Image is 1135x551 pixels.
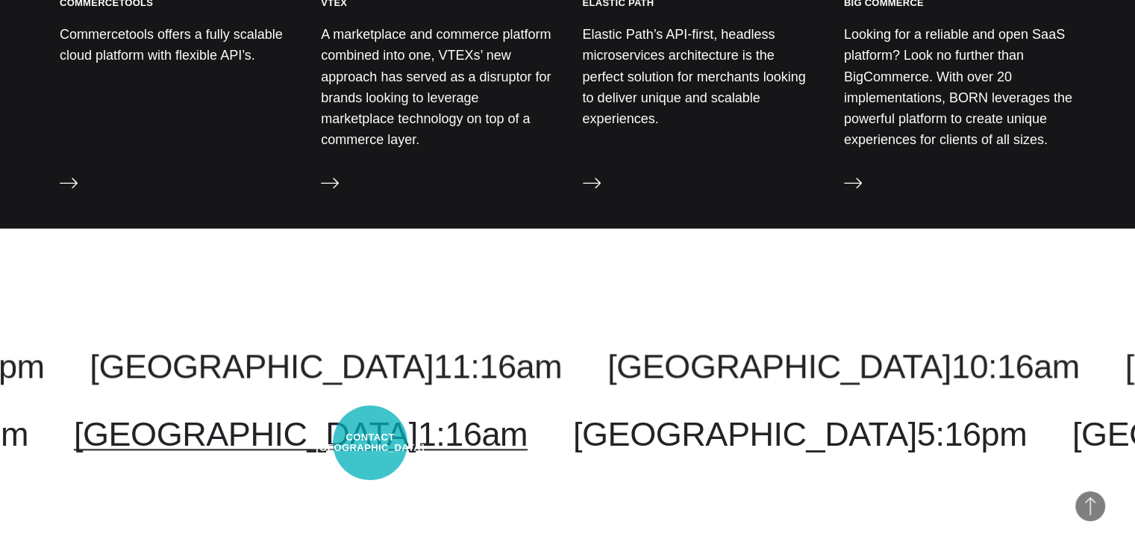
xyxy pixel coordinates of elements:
[321,24,552,150] p: A marketplace and commerce platform combined into one, VTEXs’ new approach has served as a disrup...
[418,415,528,453] span: 1:16am
[1075,491,1105,521] button: Back to Top
[951,347,1080,385] span: 10:16am
[434,347,562,385] span: 11:16am
[90,347,562,385] a: [GEOGRAPHIC_DATA]11:16am
[74,415,528,453] a: [GEOGRAPHIC_DATA]1:16am
[573,415,1027,453] a: [GEOGRAPHIC_DATA]5:16pm
[607,347,1080,385] a: [GEOGRAPHIC_DATA]10:16am
[844,24,1075,150] p: Looking for a reliable and open SaaS platform? Look no further than BigCommerce. With over 20 imp...
[917,415,1027,453] span: 5:16pm
[60,24,291,66] p: Commercetools offers a fully scalable cloud platform with flexible API’s.
[583,24,814,129] p: Elastic Path’s API-first, headless microservices architecture is the perfect solution for merchan...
